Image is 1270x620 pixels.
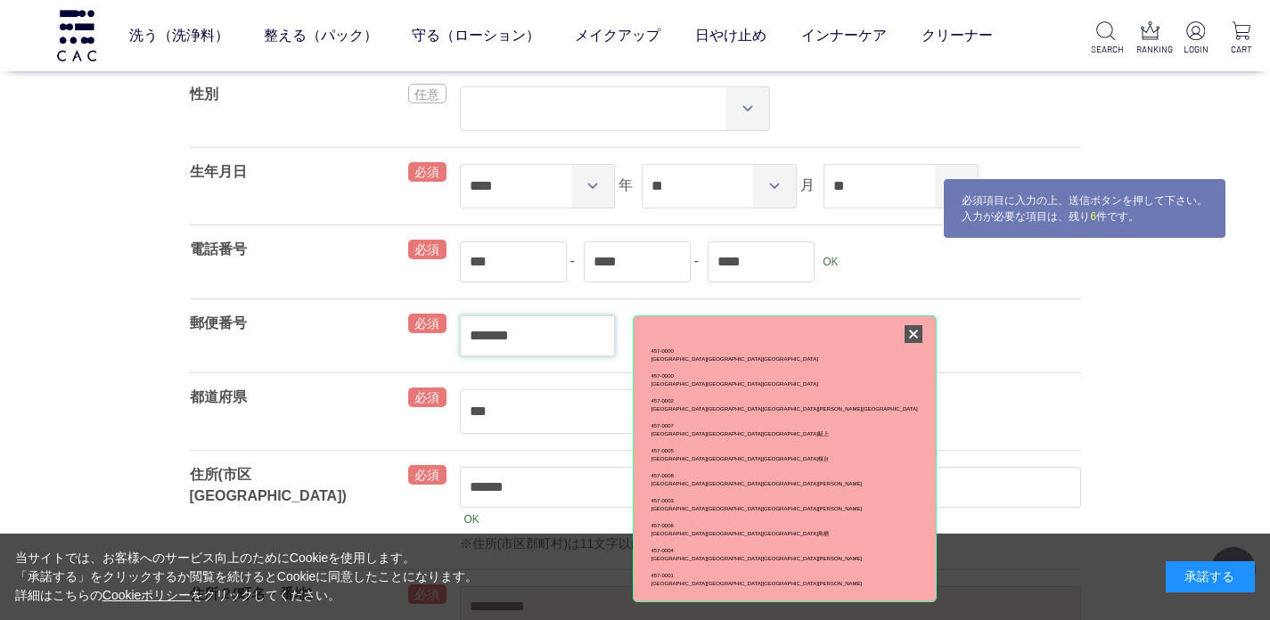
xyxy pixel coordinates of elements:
[707,556,818,561] span: [GEOGRAPHIC_DATA][GEOGRAPHIC_DATA]
[818,481,862,486] span: [PERSON_NAME]
[190,86,218,102] label: 性別
[707,506,818,511] span: [GEOGRAPHIC_DATA][GEOGRAPHIC_DATA]
[190,467,347,503] label: 住所(市区[GEOGRAPHIC_DATA])
[1226,21,1256,56] a: CART
[575,11,660,61] a: メイクアップ
[651,456,707,461] span: [GEOGRAPHIC_DATA]
[801,11,887,61] a: インナーケア
[651,506,707,511] span: [GEOGRAPHIC_DATA]
[651,522,918,530] div: 457-0006
[54,10,99,61] img: logo
[651,547,918,555] div: 457-0004
[707,381,818,387] span: [GEOGRAPHIC_DATA][GEOGRAPHIC_DATA]
[707,406,818,412] span: [GEOGRAPHIC_DATA][GEOGRAPHIC_DATA]
[651,397,918,405] div: 457-0002
[651,422,918,430] div: 457-0007
[982,175,1006,197] div: OK
[818,431,829,436] span: 駈上
[460,509,484,530] div: OK
[651,472,918,480] div: 457-0008
[818,581,862,586] span: [PERSON_NAME]
[707,581,818,586] span: [GEOGRAPHIC_DATA][GEOGRAPHIC_DATA]
[651,431,707,436] span: [GEOGRAPHIC_DATA]
[651,347,918,355] div: 457-0000
[922,11,993,61] a: クリーナー
[15,549,479,605] div: 当サイトでは、お客様へのサービス向上のためにCookieを使用します。 「承諾する」をクリックするか閲覧を続けるとCookieに同意したことになります。 詳細はこちらの をクリックしてください。
[190,164,247,179] label: 生年月日
[190,389,247,404] label: 都道府県
[707,531,818,536] span: [GEOGRAPHIC_DATA][GEOGRAPHIC_DATA]
[651,356,707,362] span: [GEOGRAPHIC_DATA]
[905,325,922,343] img: close_right_jp.png
[651,406,707,412] span: [GEOGRAPHIC_DATA]
[818,456,829,461] span: 桜台
[1136,43,1166,56] p: RANKING
[651,531,707,536] span: [GEOGRAPHIC_DATA]
[818,506,862,511] span: [PERSON_NAME]
[707,456,818,461] span: [GEOGRAPHIC_DATA][GEOGRAPHIC_DATA]
[651,381,707,387] span: [GEOGRAPHIC_DATA]
[1136,21,1166,56] a: RANKING
[707,431,818,436] span: [GEOGRAPHIC_DATA][GEOGRAPHIC_DATA]
[818,531,829,536] span: 鳥栖
[264,11,378,61] a: 整える（パック）
[1090,210,1096,223] span: 6
[651,447,918,455] div: 457-0005
[943,178,1226,239] div: 必須項目に入力の上、送信ボタンを押して下さい。 入力が必要な項目は、残り 件です。
[651,497,918,505] div: 457-0003
[707,356,818,362] span: [GEOGRAPHIC_DATA][GEOGRAPHIC_DATA]
[190,315,247,330] label: 郵便番号
[1182,43,1211,56] p: LOGIN
[707,481,818,486] span: [GEOGRAPHIC_DATA][GEOGRAPHIC_DATA]
[818,251,842,273] div: OK
[695,11,766,61] a: 日やけ止め
[102,588,192,602] a: Cookieポリシー
[460,177,1021,192] span: 年 月 日
[651,581,707,586] span: [GEOGRAPHIC_DATA]
[412,11,540,61] a: 守る（ローション）
[1091,43,1120,56] p: SEARCH
[1091,21,1120,56] a: SEARCH
[651,481,707,486] span: [GEOGRAPHIC_DATA]
[651,572,918,580] div: 457-0001
[651,556,707,561] span: [GEOGRAPHIC_DATA]
[818,556,862,561] span: [PERSON_NAME]
[818,406,918,412] span: [PERSON_NAME][GEOGRAPHIC_DATA]
[1166,561,1255,592] div: 承諾する
[651,372,918,380] div: 457-0000
[1226,43,1256,56] p: CART
[460,253,843,268] span: - -
[129,11,229,61] a: 洗う（洗浄料）
[190,241,247,257] label: 電話番号
[1182,21,1211,56] a: LOGIN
